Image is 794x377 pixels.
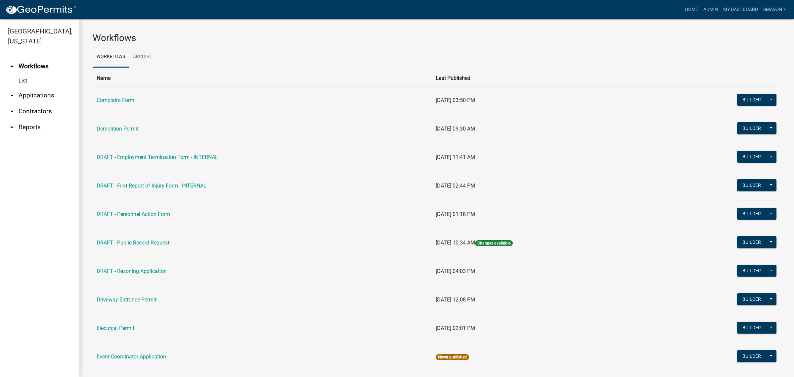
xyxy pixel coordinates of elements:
[737,179,766,191] button: Builder
[129,46,156,68] a: Archive
[436,240,475,246] span: [DATE] 10:34 AM
[8,123,16,131] i: arrow_drop_down
[8,91,16,99] i: arrow_drop_down
[93,46,129,68] a: Workflows
[737,350,766,362] button: Builder
[475,240,513,246] span: Changes available
[436,211,475,217] span: [DATE] 01:18 PM
[436,354,469,360] span: Never published
[97,296,156,303] a: Driveway Entrance Permit
[737,293,766,305] button: Builder
[97,211,170,217] a: DRAFT - Personnel Action Form
[97,126,139,132] a: Demolition Permit
[436,268,475,274] span: [DATE] 04:03 PM
[436,154,475,160] span: [DATE] 11:41 AM
[436,126,475,132] span: [DATE] 09:30 AM
[436,97,475,103] span: [DATE] 03:50 PM
[436,325,475,331] span: [DATE] 02:01 PM
[8,62,16,70] i: arrow_drop_up
[8,107,16,115] i: arrow_drop_down
[737,265,766,277] button: Builder
[737,151,766,163] button: Builder
[737,322,766,334] button: Builder
[436,296,475,303] span: [DATE] 12:08 PM
[97,97,134,103] a: Complaint Form
[432,70,655,86] th: Last Published
[701,3,721,16] a: Admin
[97,240,169,246] a: DRAFT - Public Record Request
[682,3,701,16] a: Home
[737,208,766,220] button: Builder
[97,353,166,360] a: Event Coordinator Application
[97,325,134,331] a: Electrical Permit
[93,70,432,86] th: Name
[436,183,475,189] span: [DATE] 02:44 PM
[761,3,789,16] a: Smason
[97,154,218,160] a: DRAFT - Employment Termination Form - INTERNAL
[721,3,761,16] a: My Dashboard
[737,236,766,248] button: Builder
[737,122,766,134] button: Builder
[737,94,766,106] button: Builder
[97,268,167,274] a: DRAFT - Rezoning Application
[93,32,781,44] h3: Workflows
[97,183,206,189] a: DRAFT - First Report of Injury Form - INTERNAL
